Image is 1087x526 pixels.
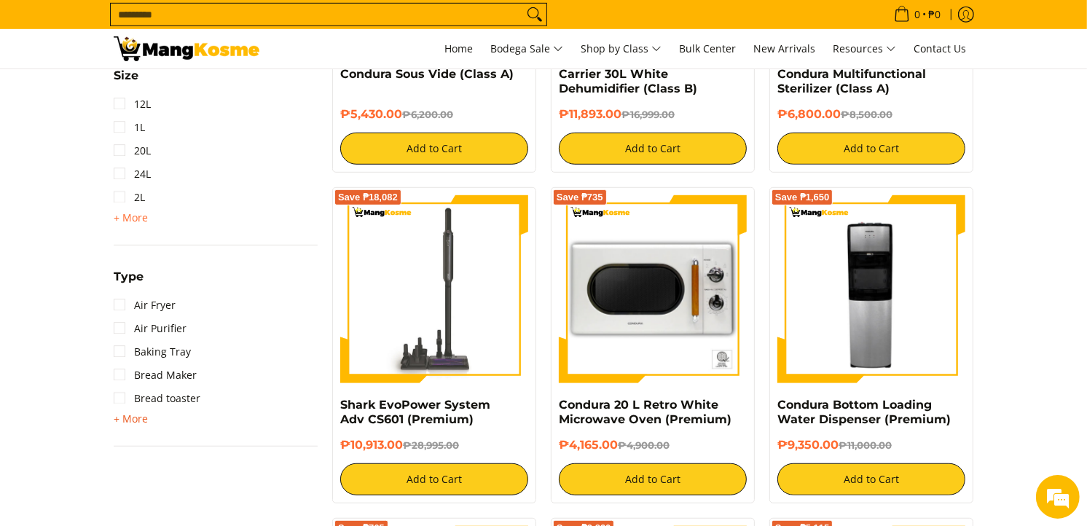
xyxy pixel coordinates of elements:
[618,439,670,451] del: ₱4,900.00
[679,42,736,55] span: Bulk Center
[777,195,965,383] img: Condura Bottom Loading Water Dispenser (Premium)
[114,317,187,340] a: Air Purifier
[559,133,747,165] button: Add to Cart
[490,40,563,58] span: Bodega Sale
[839,439,892,451] del: ₱11,000.00
[114,209,148,227] summary: Open
[833,40,896,58] span: Resources
[114,70,138,82] span: Size
[114,340,191,364] a: Baking Tray
[114,36,259,61] img: Small Appliances l Mang Kosme: Home Appliances Warehouse Sale
[114,139,151,162] a: 20L
[340,398,490,426] a: Shark EvoPower System Adv CS601 (Premium)
[274,29,973,68] nav: Main Menu
[559,398,731,426] a: Condura 20 L Retro White Microwave Oven (Premium)
[340,463,528,495] button: Add to Cart
[914,42,966,55] span: Contact Us
[114,271,144,294] summary: Open
[340,133,528,165] button: Add to Cart
[340,195,528,383] img: shark-evopower-wireless-vacuum-full-view-mang-kosme
[114,413,148,425] span: + More
[777,438,965,452] h6: ₱9,350.00
[483,29,570,68] a: Bodega Sale
[114,364,197,387] a: Bread Maker
[777,67,926,95] a: Condura Multifunctional Sterilizer (Class A)
[912,9,922,20] span: 0
[340,67,514,81] a: Condura Sous Vide (Class A)
[573,29,669,68] a: Shop by Class
[777,107,965,122] h6: ₱6,800.00
[114,294,176,317] a: Air Fryer
[777,398,951,426] a: Condura Bottom Loading Water Dispenser (Premium)
[338,193,398,202] span: Save ₱18,082
[825,29,903,68] a: Resources
[559,195,747,383] img: condura-vintage-style-20-liter-micowave-oven-with-icc-sticker-class-a-full-front-view-mang-kosme
[672,29,743,68] a: Bulk Center
[114,93,151,116] a: 12L
[753,42,815,55] span: New Arrivals
[523,4,546,25] button: Search
[114,271,144,283] span: Type
[437,29,480,68] a: Home
[557,193,603,202] span: Save ₱735
[114,212,148,224] span: + More
[559,463,747,495] button: Add to Cart
[621,109,675,120] del: ₱16,999.00
[926,9,943,20] span: ₱0
[890,7,945,23] span: •
[444,42,473,55] span: Home
[559,107,747,122] h6: ₱11,893.00
[114,387,200,410] a: Bread toaster
[777,463,965,495] button: Add to Cart
[581,40,662,58] span: Shop by Class
[114,410,148,428] summary: Open
[906,29,973,68] a: Contact Us
[559,438,747,452] h6: ₱4,165.00
[340,438,528,452] h6: ₱10,913.00
[114,162,151,186] a: 24L
[777,133,965,165] button: Add to Cart
[775,193,830,202] span: Save ₱1,650
[402,109,453,120] del: ₱6,200.00
[559,67,697,95] a: Carrier 30L White Dehumidifier (Class B)
[114,116,145,139] a: 1L
[403,439,459,451] del: ₱28,995.00
[114,186,145,209] a: 2L
[340,107,528,122] h6: ₱5,430.00
[746,29,823,68] a: New Arrivals
[841,109,892,120] del: ₱8,500.00
[114,70,138,93] summary: Open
